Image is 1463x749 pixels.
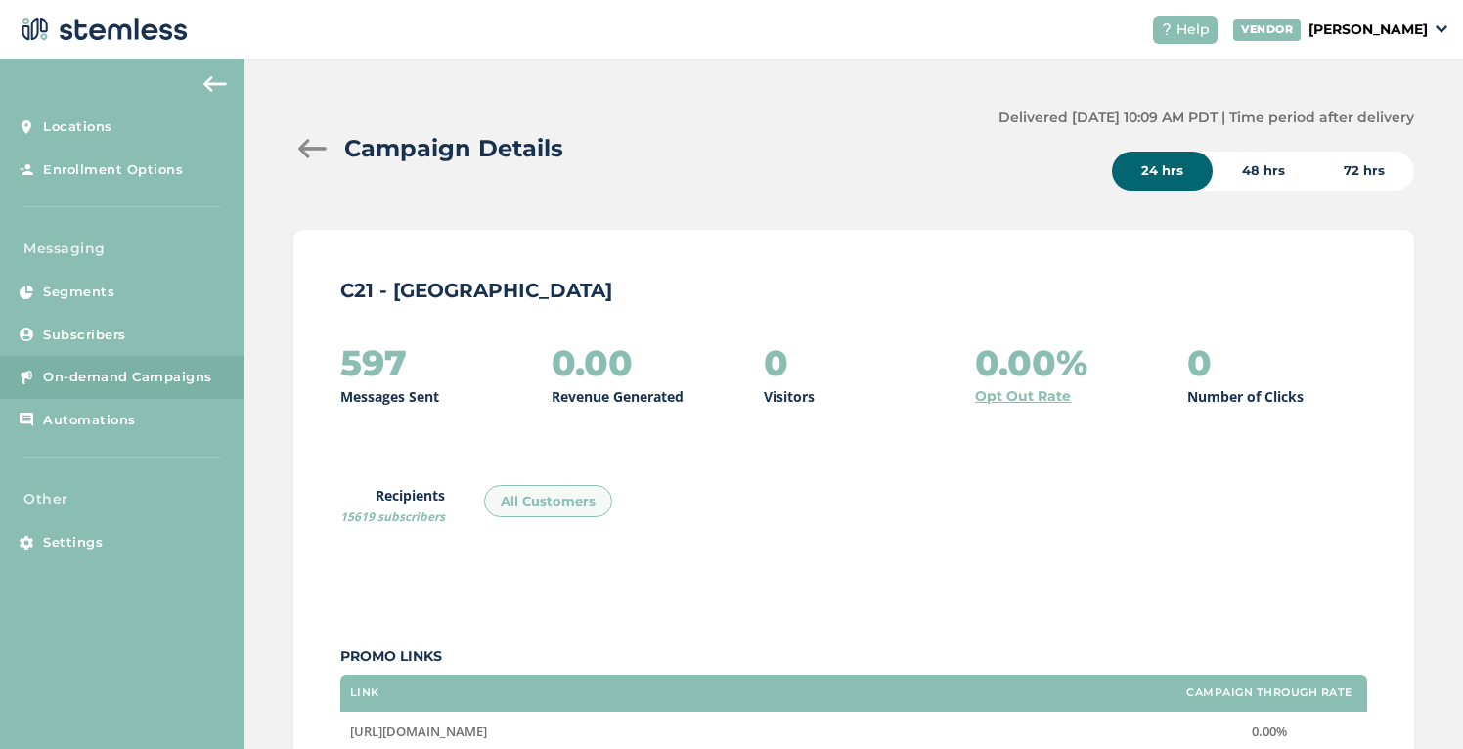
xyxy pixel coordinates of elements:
p: Visitors [764,386,815,407]
p: Messages Sent [340,386,439,407]
span: Settings [43,533,103,552]
div: All Customers [484,485,612,518]
span: On-demand Campaigns [43,368,212,387]
span: 15619 subscribers [340,508,445,525]
label: Campaign Through Rate [1186,686,1352,699]
label: 0.00% [1181,724,1357,740]
h2: 0 [764,343,788,382]
p: C21 - [GEOGRAPHIC_DATA] [340,277,1367,304]
label: Recipients [340,485,445,526]
p: Revenue Generated [552,386,684,407]
h2: 0.00 [552,343,633,382]
span: [URL][DOMAIN_NAME] [350,723,487,740]
div: 24 hrs [1112,152,1213,191]
h2: Campaign Details [344,131,563,166]
img: logo-dark-0685b13c.svg [16,10,188,49]
label: Promo Links [340,646,1367,667]
span: Segments [43,283,114,302]
label: Link [350,686,379,699]
span: Enrollment Options [43,160,183,180]
label: Delivered [DATE] 10:09 AM PDT | Time period after delivery [998,108,1414,128]
h2: 0 [1187,343,1212,382]
span: Subscribers [43,326,126,345]
p: [PERSON_NAME] [1308,20,1428,40]
p: Number of Clicks [1187,386,1304,407]
div: 72 hrs [1314,152,1414,191]
span: Automations [43,411,136,430]
img: icon-help-white-03924b79.svg [1161,23,1173,35]
span: Help [1176,20,1210,40]
span: 0.00% [1252,723,1287,740]
div: 48 hrs [1213,152,1314,191]
iframe: Chat Widget [1365,655,1463,749]
span: Locations [43,117,112,137]
div: VENDOR [1233,19,1301,41]
img: icon-arrow-back-accent-c549486e.svg [203,76,227,92]
h2: 0.00% [975,343,1087,382]
label: https://www.cannabis21.com/aberdeen-wa-dispensary [350,724,1162,740]
img: icon_down-arrow-small-66adaf34.svg [1436,25,1447,33]
a: Opt Out Rate [975,386,1071,407]
h2: 597 [340,343,407,382]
